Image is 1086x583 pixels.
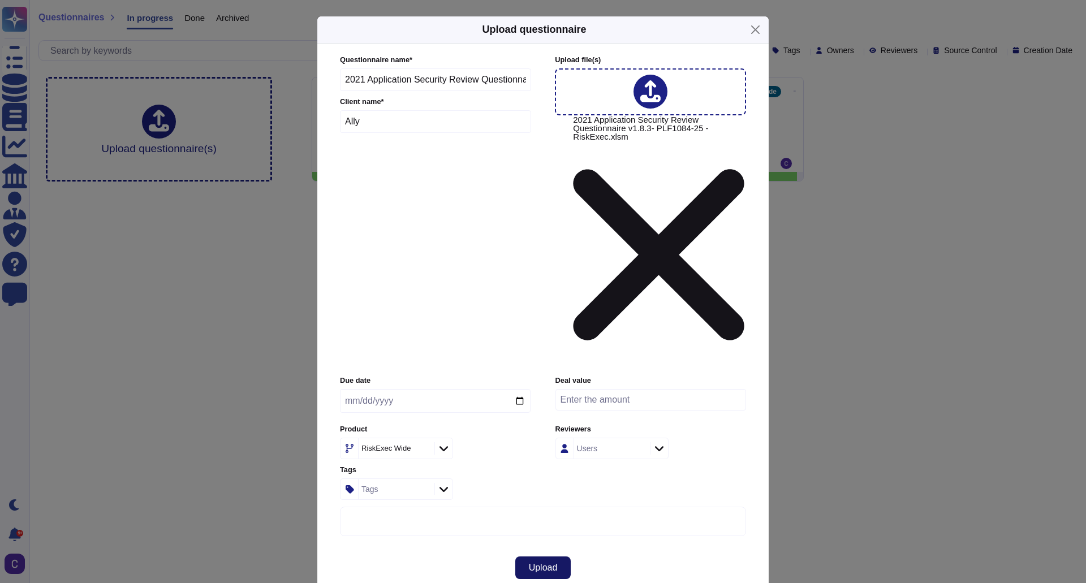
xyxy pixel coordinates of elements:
label: Client name [340,98,531,106]
input: Enter the amount [555,389,746,411]
input: Enter questionnaire name [340,68,531,91]
label: Deal value [555,377,746,385]
label: Product [340,426,531,433]
input: Due date [340,389,531,413]
h5: Upload questionnaire [482,22,586,37]
label: Questionnaire name [340,57,531,64]
div: RiskExec Wide [361,444,411,452]
span: Upload [529,563,558,572]
label: Tags [340,467,531,474]
button: Upload [515,556,571,579]
button: Close [747,21,764,38]
span: 2021 Application Security Review Questionnaire v1.8.3- PLF1084-25 - RiskExec.xlsm [573,115,744,369]
input: Enter company name of the client [340,110,531,133]
span: Upload file (s) [555,55,601,64]
div: Tags [361,485,378,493]
div: Users [577,444,598,452]
label: Reviewers [555,426,746,433]
label: Due date [340,377,531,385]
